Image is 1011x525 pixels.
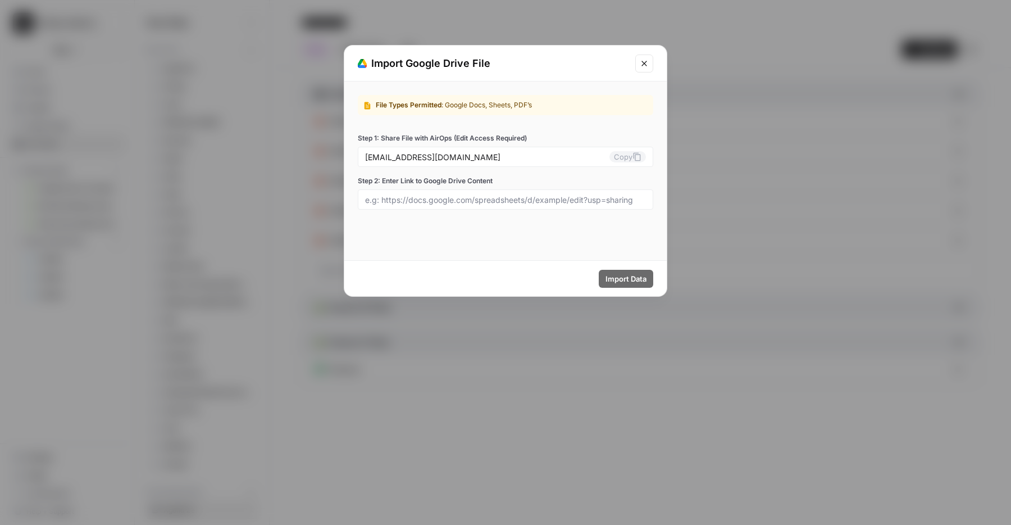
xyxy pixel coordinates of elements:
[605,273,646,284] span: Import Data
[376,101,441,109] span: File Types Permitted
[358,133,653,143] label: Step 1: Share File with AirOps (Edit Access Required)
[599,270,653,288] button: Import Data
[365,194,646,205] input: e.g: https://docs.google.com/spreadsheets/d/example/edit?usp=sharing
[358,176,653,186] label: Step 2: Enter Link to Google Drive Content
[635,55,653,73] button: Close modal
[358,56,629,71] div: Import Google Drive File
[609,151,646,162] button: Copy
[441,101,532,109] span: : Google Docs, Sheets, PDF’s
